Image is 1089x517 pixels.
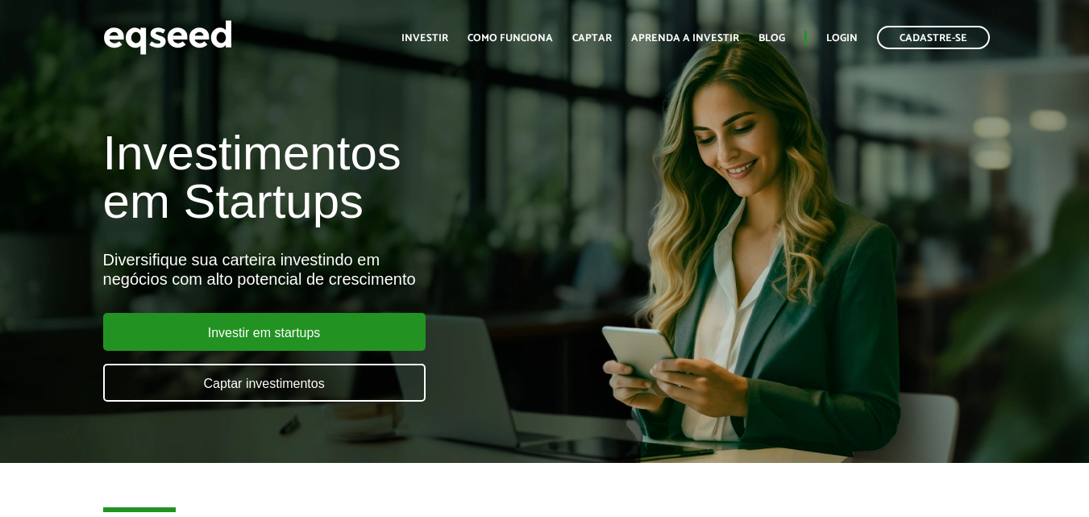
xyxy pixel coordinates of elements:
[103,129,624,226] h1: Investimentos em Startups
[103,364,426,402] a: Captar investimentos
[826,33,858,44] a: Login
[401,33,448,44] a: Investir
[468,33,553,44] a: Como funciona
[103,313,426,351] a: Investir em startups
[877,26,990,49] a: Cadastre-se
[103,16,232,59] img: EqSeed
[572,33,612,44] a: Captar
[759,33,785,44] a: Blog
[631,33,739,44] a: Aprenda a investir
[103,250,624,289] div: Diversifique sua carteira investindo em negócios com alto potencial de crescimento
